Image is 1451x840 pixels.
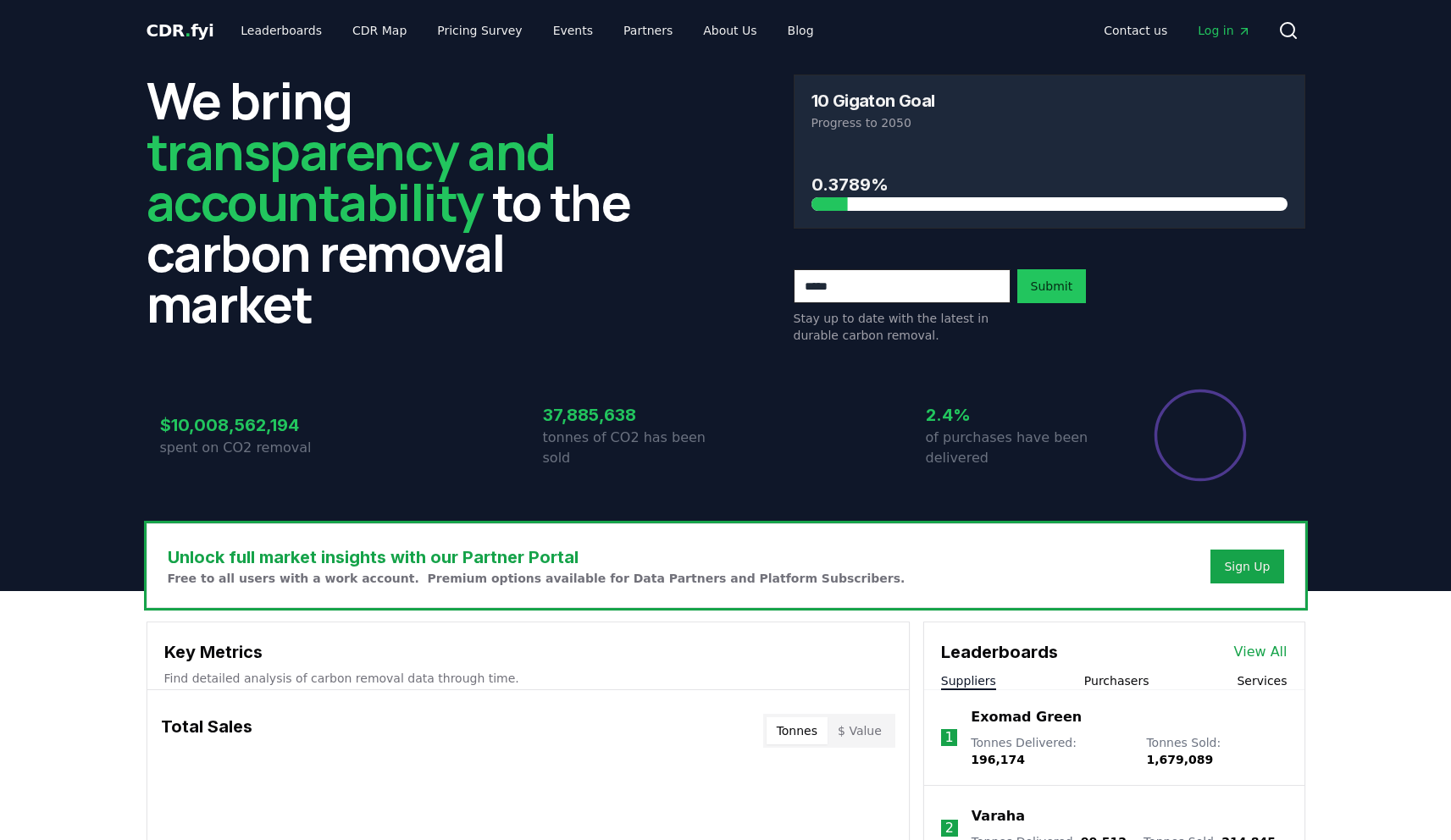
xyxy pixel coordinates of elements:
[543,402,726,428] h3: 37,885,638
[971,707,1082,727] a: Exomad Green
[164,639,892,665] h3: Key Metrics
[971,753,1025,766] span: 196,174
[1210,550,1283,583] button: Sign Up
[147,19,214,42] a: CDR.fyi
[811,114,1288,131] p: Progress to 2050
[610,15,686,46] a: Partners
[1184,15,1264,46] a: Log in
[1146,753,1213,766] span: 1,679,089
[941,639,1058,665] h3: Leaderboards
[227,15,827,46] nav: Main
[160,412,343,438] h3: $10,008,562,194
[1146,734,1287,768] p: Tonnes Sold :
[1017,269,1087,303] button: Submit
[941,672,996,689] button: Suppliers
[147,75,658,329] h2: We bring to the carbon removal market
[794,310,1011,344] p: Stay up to date with the latest in durable carbon removal.
[926,402,1109,428] h3: 2.4%
[690,15,770,46] a: About Us
[1237,672,1287,689] button: Services
[1090,15,1181,46] a: Contact us
[1153,388,1248,483] div: Percentage of sales delivered
[1084,672,1149,689] button: Purchasers
[828,717,892,744] button: $ Value
[774,15,828,46] a: Blog
[543,428,726,468] p: tonnes of CO2 has been sold
[926,428,1109,468] p: of purchases have been delivered
[1224,558,1270,575] a: Sign Up
[185,20,191,41] span: .
[971,734,1129,768] p: Tonnes Delivered :
[168,570,905,587] p: Free to all users with a work account. Premium options available for Data Partners and Platform S...
[1234,642,1288,662] a: View All
[147,116,556,236] span: transparency and accountability
[811,92,935,109] h3: 10 Gigaton Goal
[811,172,1288,197] h3: 0.3789%
[1090,15,1264,46] nav: Main
[168,544,905,570] h3: Unlock full market insights with our Partner Portal
[227,15,335,46] a: Leaderboards
[147,20,214,41] span: CDR fyi
[1198,22,1250,39] span: Log in
[767,717,828,744] button: Tonnes
[164,670,892,687] p: Find detailed analysis of carbon removal data through time.
[972,806,1025,826] a: Varaha
[540,15,606,46] a: Events
[161,714,252,748] h3: Total Sales
[160,438,343,458] p: spent on CO2 removal
[945,818,954,838] p: 2
[424,15,535,46] a: Pricing Survey
[339,15,420,46] a: CDR Map
[944,727,953,748] p: 1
